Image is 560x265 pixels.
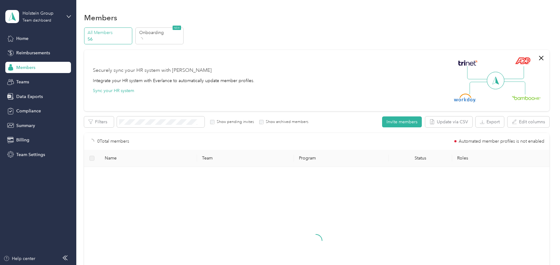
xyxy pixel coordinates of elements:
div: Team dashboard [23,19,51,22]
th: Name [100,150,197,167]
span: NEW [173,26,181,30]
p: Onboarding [139,29,182,36]
span: Compliance [16,108,41,114]
span: Reimbursements [16,50,50,56]
th: Team [197,150,294,167]
label: Show archived members [264,119,308,125]
button: Export [476,116,504,127]
span: Home [16,35,28,42]
span: Name [105,155,192,161]
button: Sync your HR system [93,87,134,94]
button: Filters [84,116,114,127]
div: Integrate your HR system with Everlance to automatically update member profiles. [93,77,255,84]
th: Program [294,150,389,167]
h1: Members [84,14,117,21]
span: Summary [16,122,35,129]
img: Trinet [457,59,479,67]
img: Line Right Up [502,66,524,79]
span: Automated member profiles is not enabled [459,139,544,144]
button: Update via CSV [425,116,472,127]
button: Edit columns [507,116,549,127]
span: Billing [16,137,29,143]
p: All Members [88,29,130,36]
div: Holstein Group [23,10,62,17]
button: Help center [3,255,35,262]
th: Roles [452,150,549,167]
img: Line Left Down [469,81,491,94]
p: 56 [88,36,130,42]
img: Workday [454,94,476,102]
div: Securely sync your HR system with [PERSON_NAME] [93,67,212,74]
span: Members [16,64,35,71]
iframe: Everlance-gr Chat Button Frame [525,230,560,265]
img: Line Left Up [467,66,489,80]
span: Team Settings [16,151,45,158]
label: Show pending invites [214,119,254,125]
p: 0 Total members [97,138,129,145]
img: Line Right Down [503,81,525,95]
img: BambooHR [512,96,541,100]
span: Teams [16,79,29,85]
span: Data Exports [16,93,43,100]
img: ADP [515,57,530,64]
button: Invite members [382,116,422,127]
th: Status [389,150,452,167]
